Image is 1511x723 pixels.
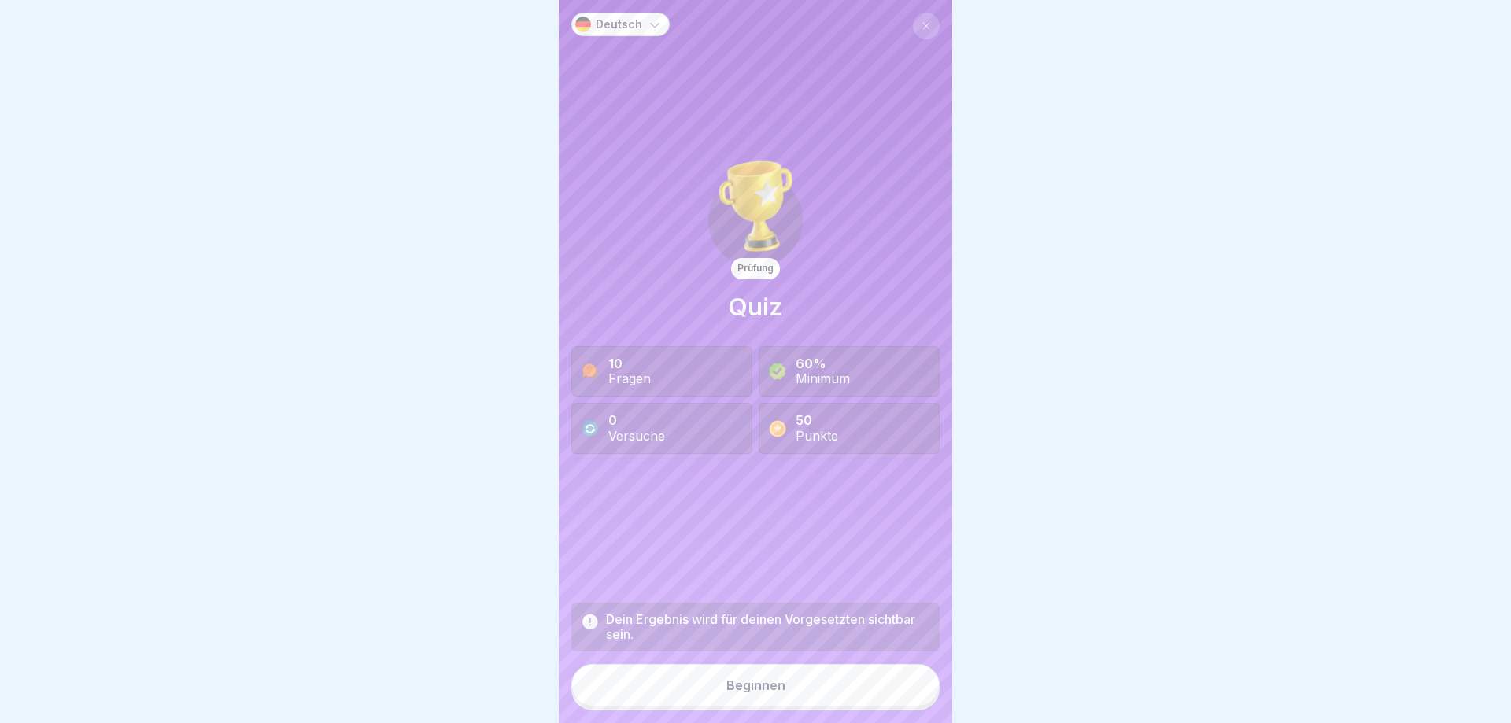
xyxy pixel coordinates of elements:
[796,412,812,428] b: 50
[796,429,838,444] div: Punkte
[571,664,940,706] button: Beginnen
[575,17,591,32] img: de.svg
[731,258,780,279] div: Prüfung
[608,371,651,386] div: Fragen
[608,412,617,428] b: 0
[608,356,623,371] b: 10
[596,18,642,31] p: Deutsch
[728,292,783,321] h1: Quiz
[606,612,930,642] div: Dein Ergebnis wird für deinen Vorgesetzten sichtbar sein.
[726,678,785,692] div: Beginnen
[608,429,665,444] div: Versuche
[796,371,850,386] div: Minimum
[796,356,826,371] b: 60%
